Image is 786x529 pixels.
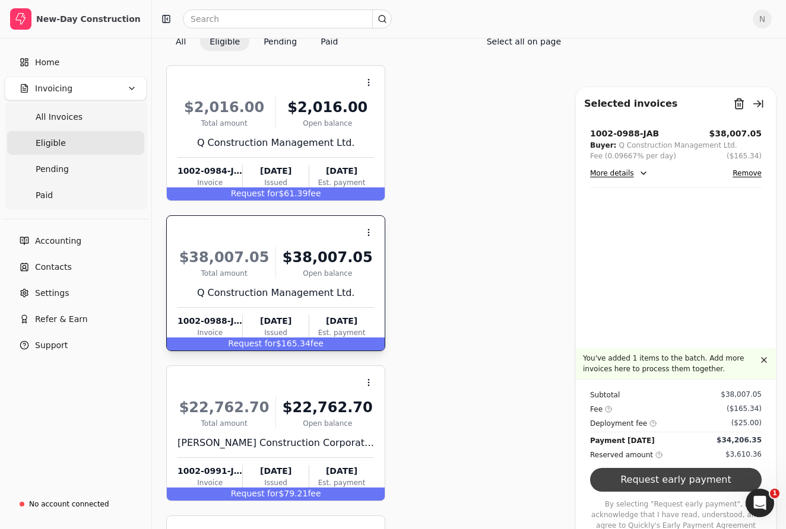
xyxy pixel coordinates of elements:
[35,339,68,352] span: Support
[590,389,620,401] div: Subtotal
[228,339,276,348] span: Request for
[178,165,242,177] div: 1002-0984-JAB
[770,489,779,498] span: 1
[5,229,147,253] a: Accounting
[709,128,762,140] button: $38,007.05
[281,118,374,129] div: Open balance
[7,131,144,155] a: Eligible
[308,189,321,198] span: fee
[178,97,271,118] div: $2,016.00
[35,82,72,95] span: Invoicing
[7,157,144,181] a: Pending
[36,111,83,123] span: All Invoices
[590,418,657,429] div: Deployment fee
[35,235,81,247] span: Accounting
[178,465,242,477] div: 1002-0991-JAB
[36,13,141,25] div: New-Day Construction
[308,489,321,498] span: fee
[183,9,392,28] input: Search
[590,166,648,180] button: More details
[231,489,279,498] span: Request for
[309,165,374,177] div: [DATE]
[29,499,109,509] div: No account connected
[590,151,676,161] div: Fee (0.09667% per day)
[36,163,69,176] span: Pending
[178,268,271,279] div: Total amount
[5,281,147,305] a: Settings
[281,97,374,118] div: $2,016.00
[178,177,242,188] div: Invoice
[590,128,659,140] div: 1002-0988-JAB
[167,187,385,200] div: $61.39
[311,32,347,51] button: Paid
[731,418,762,428] div: ($25.00)
[281,418,374,429] div: Open balance
[477,32,571,51] button: Select all on page
[725,449,762,460] div: $3,610.36
[5,307,147,331] button: Refer & Earn
[178,118,271,129] div: Total amount
[281,247,374,268] div: $38,007.05
[36,189,53,202] span: Paid
[309,177,374,188] div: Est. payment
[35,56,59,69] span: Home
[36,137,66,149] span: Eligible
[727,403,762,414] div: ($165.34)
[733,166,762,180] button: Remove
[200,32,249,51] button: Eligible
[7,183,144,207] a: Paid
[243,477,308,488] div: Issued
[619,140,737,151] div: Q Construction Management Ltd.
[590,403,612,415] div: Fee
[590,449,663,461] div: Reserved amount
[231,189,279,198] span: Request for
[584,97,677,111] div: Selected invoices
[178,477,242,488] div: Invoice
[178,418,271,429] div: Total amount
[178,397,271,418] div: $22,762.70
[281,397,374,418] div: $22,762.70
[309,477,374,488] div: Est. payment
[727,151,762,161] button: ($165.34)
[590,468,762,492] button: Request early payment
[178,315,242,327] div: 1002-0988-JAB
[717,435,762,445] div: $34,206.35
[35,261,72,273] span: Contacts
[309,315,374,327] div: [DATE]
[35,313,88,326] span: Refer & Earn
[254,32,306,51] button: Pending
[721,389,762,400] div: $38,007.05
[35,287,69,299] span: Settings
[178,136,374,150] div: Q Construction Management Ltd.
[167,337,385,350] div: $165.34
[243,177,308,188] div: Issued
[7,105,144,129] a: All Invoices
[5,333,147,357] button: Support
[5,50,147,74] a: Home
[590,140,616,151] div: Buyer:
[310,339,324,348] span: fee
[753,9,772,28] button: N
[166,32,195,51] button: All
[167,487,385,501] div: $79.21
[5,493,147,515] a: No account connected
[243,465,308,477] div: [DATE]
[590,435,655,447] div: Payment [DATE]
[243,165,308,177] div: [DATE]
[178,286,374,300] div: Q Construction Management Ltd.
[309,327,374,338] div: Est. payment
[166,32,347,51] div: Invoice filter options
[309,465,374,477] div: [DATE]
[583,353,757,374] p: You've added 1 items to the batch. Add more invoices here to process them together.
[5,77,147,100] button: Invoicing
[746,489,774,517] iframe: Intercom live chat
[243,315,308,327] div: [DATE]
[5,255,147,279] a: Contacts
[178,436,374,450] div: [PERSON_NAME] Construction Corporation
[178,247,271,268] div: $38,007.05
[243,327,308,338] div: Issued
[178,327,242,338] div: Invoice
